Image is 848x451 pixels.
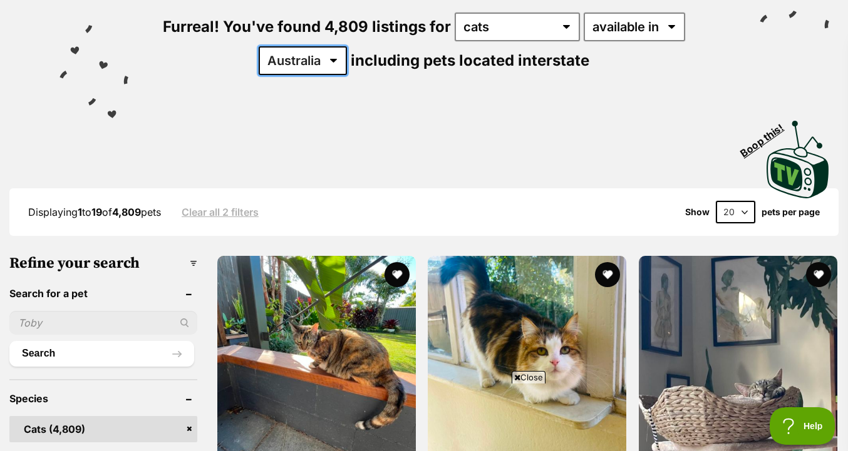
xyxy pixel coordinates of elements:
[9,255,197,272] h3: Refine your search
[9,341,194,366] button: Search
[112,206,141,218] strong: 4,809
[9,288,197,299] header: Search for a pet
[163,18,451,36] span: Furreal! You've found 4,809 listings for
[767,121,829,198] img: PetRescue TV logo
[762,207,820,217] label: pets per page
[806,262,831,287] button: favourite
[385,262,410,287] button: favourite
[596,262,621,287] button: favourite
[9,393,197,404] header: Species
[351,51,589,69] span: including pets located interstate
[770,407,835,445] iframe: Help Scout Beacon - Open
[28,206,161,218] span: Displaying to of pets
[182,206,259,218] a: Clear all 2 filters
[767,109,829,201] a: Boop this!
[512,371,546,383] span: Close
[685,207,710,217] span: Show
[738,114,796,159] span: Boop this!
[78,206,82,218] strong: 1
[91,206,102,218] strong: 19
[9,311,197,335] input: Toby
[120,388,728,445] iframe: Advertisement
[9,416,197,442] a: Cats (4,809)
